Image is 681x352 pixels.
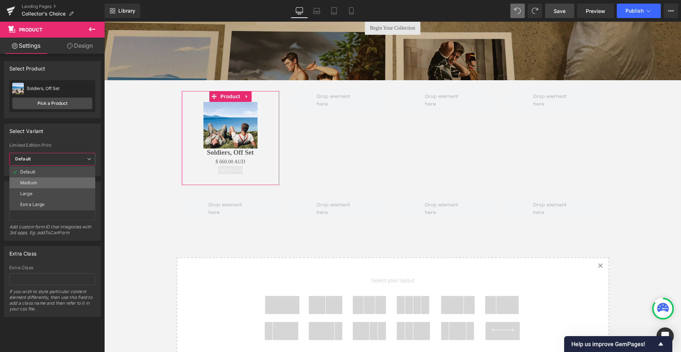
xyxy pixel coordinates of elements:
[27,86,92,91] div: Soldiers, Off Set
[586,7,605,15] span: Preview
[9,265,95,270] div: Extra Class
[19,27,43,33] span: Product
[22,4,105,9] a: Landing Pages
[54,38,106,54] a: Design
[105,4,140,18] a: New Library
[343,4,360,18] a: Mobile
[571,340,665,348] button: Show survey - Help us improve GemPages!
[9,143,95,150] label: Limited Edition Print
[9,224,95,240] div: Add custom form ID that integrates with 3rd apps. Eg: addToCartForm
[325,4,343,18] a: Tablet
[118,8,135,14] span: Library
[664,4,678,18] button: More
[656,327,674,345] div: Open Intercom Messenger
[510,4,525,18] button: Undo
[20,180,37,185] div: Medium
[528,4,542,18] button: Redo
[9,124,44,134] div: Select Variant
[20,202,45,207] div: Extra Large
[9,61,45,72] div: Select Product
[12,83,24,94] img: pImage
[12,98,92,109] a: Pick a Product
[20,191,32,196] div: Large
[15,156,31,162] b: Default
[625,8,643,14] span: Publish
[308,4,325,18] a: Laptop
[617,4,661,18] button: Publish
[9,246,36,257] div: Extra Class
[291,4,308,18] a: Desktop
[577,4,614,18] a: Preview
[9,289,95,317] div: If you wish to style particular content element differently, then use this field to add a class n...
[20,169,35,175] div: Default
[554,7,566,15] span: Save
[22,11,66,17] span: Collector's Choice
[571,341,656,348] span: Help us improve GemPages!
